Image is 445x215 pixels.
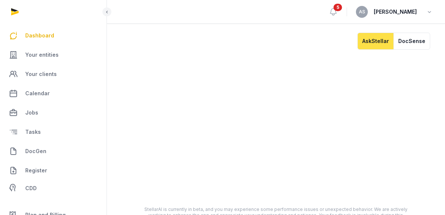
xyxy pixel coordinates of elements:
[356,6,368,18] button: AS
[6,104,101,122] a: Jobs
[25,166,47,175] span: Register
[6,85,101,102] a: Calendar
[25,50,59,59] span: Your entities
[25,108,38,117] span: Jobs
[6,27,101,44] a: Dashboard
[25,184,37,193] span: CDD
[393,33,430,50] button: DocSense
[25,70,57,79] span: Your clients
[6,123,101,141] a: Tasks
[357,33,393,50] button: AskStellar
[6,181,101,196] a: CDD
[359,10,365,14] span: AS
[25,128,41,136] span: Tasks
[334,4,342,11] span: 5
[6,142,101,160] a: DocGen
[25,31,54,40] span: Dashboard
[6,162,101,179] a: Register
[6,46,101,64] a: Your entities
[6,65,101,83] a: Your clients
[25,89,50,98] span: Calendar
[374,7,417,16] span: [PERSON_NAME]
[25,147,46,156] span: DocGen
